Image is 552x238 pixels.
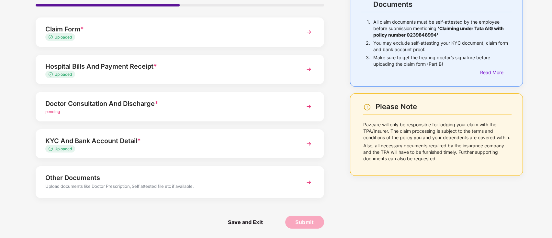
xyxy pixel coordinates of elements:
img: svg+xml;base64,PHN2ZyBpZD0iTmV4dCIgeG1sbnM9Imh0dHA6Ly93d3cudzMub3JnLzIwMDAvc3ZnIiB3aWR0aD0iMzYiIG... [303,176,315,188]
div: Read More [480,69,512,76]
div: KYC And Bank Account Detail [45,136,292,146]
div: Please Note [376,102,512,111]
p: Also, all necessary documents required by the insurance company and the TPA will have to be furni... [363,142,512,162]
p: You may exclude self-attesting your KYC document, claim form and bank account proof. [373,40,512,53]
img: svg+xml;base64,PHN2ZyBpZD0iTmV4dCIgeG1sbnM9Imh0dHA6Ly93d3cudzMub3JnLzIwMDAvc3ZnIiB3aWR0aD0iMzYiIG... [303,101,315,112]
span: Uploaded [54,146,72,151]
img: svg+xml;base64,PHN2ZyB4bWxucz0iaHR0cDovL3d3dy53My5vcmcvMjAwMC9zdmciIHdpZHRoPSIxMy4zMzMiIGhlaWdodD... [49,72,54,76]
span: pending [45,109,60,114]
div: Hospital Bills And Payment Receipt [45,61,292,72]
p: 3. [366,54,370,67]
img: svg+xml;base64,PHN2ZyBpZD0iV2FybmluZ18tXzI0eDI0IiBkYXRhLW5hbWU9Ildhcm5pbmcgLSAyNHgyNCIgeG1sbnM9Im... [363,103,371,111]
p: 2. [366,40,370,53]
div: Upload documents like Doctor Prescription, Self attested file etc if available. [45,183,292,191]
img: svg+xml;base64,PHN2ZyBpZD0iTmV4dCIgeG1sbnM9Imh0dHA6Ly93d3cudzMub3JnLzIwMDAvc3ZnIiB3aWR0aD0iMzYiIG... [303,138,315,150]
p: Make sure to get the treating doctor’s signature before uploading the claim form (Part B) [373,54,512,67]
p: Pazcare will only be responsible for lodging your claim with the TPA/Insurer. The claim processin... [363,121,512,141]
img: svg+xml;base64,PHN2ZyBpZD0iTmV4dCIgeG1sbnM9Imh0dHA6Ly93d3cudzMub3JnLzIwMDAvc3ZnIiB3aWR0aD0iMzYiIG... [303,26,315,38]
img: svg+xml;base64,PHN2ZyB4bWxucz0iaHR0cDovL3d3dy53My5vcmcvMjAwMC9zdmciIHdpZHRoPSIxMy4zMzMiIGhlaWdodD... [49,35,54,39]
div: Claim Form [45,24,292,34]
img: svg+xml;base64,PHN2ZyB4bWxucz0iaHR0cDovL3d3dy53My5vcmcvMjAwMC9zdmciIHdpZHRoPSIxMy4zMzMiIGhlaWdodD... [49,147,54,151]
span: Save and Exit [221,216,269,229]
div: Other Documents [45,173,292,183]
p: All claim documents must be self-attested by the employee before submission mentioning [373,19,512,38]
b: 'Claiming under Tata AIG with policy number 0239848994' [373,26,503,38]
span: Uploaded [54,72,72,77]
span: Uploaded [54,35,72,40]
button: Submit [285,216,324,229]
img: svg+xml;base64,PHN2ZyBpZD0iTmV4dCIgeG1sbnM9Imh0dHA6Ly93d3cudzMub3JnLzIwMDAvc3ZnIiB3aWR0aD0iMzYiIG... [303,63,315,75]
p: 1. [366,19,370,38]
div: Doctor Consultation And Discharge [45,98,292,109]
